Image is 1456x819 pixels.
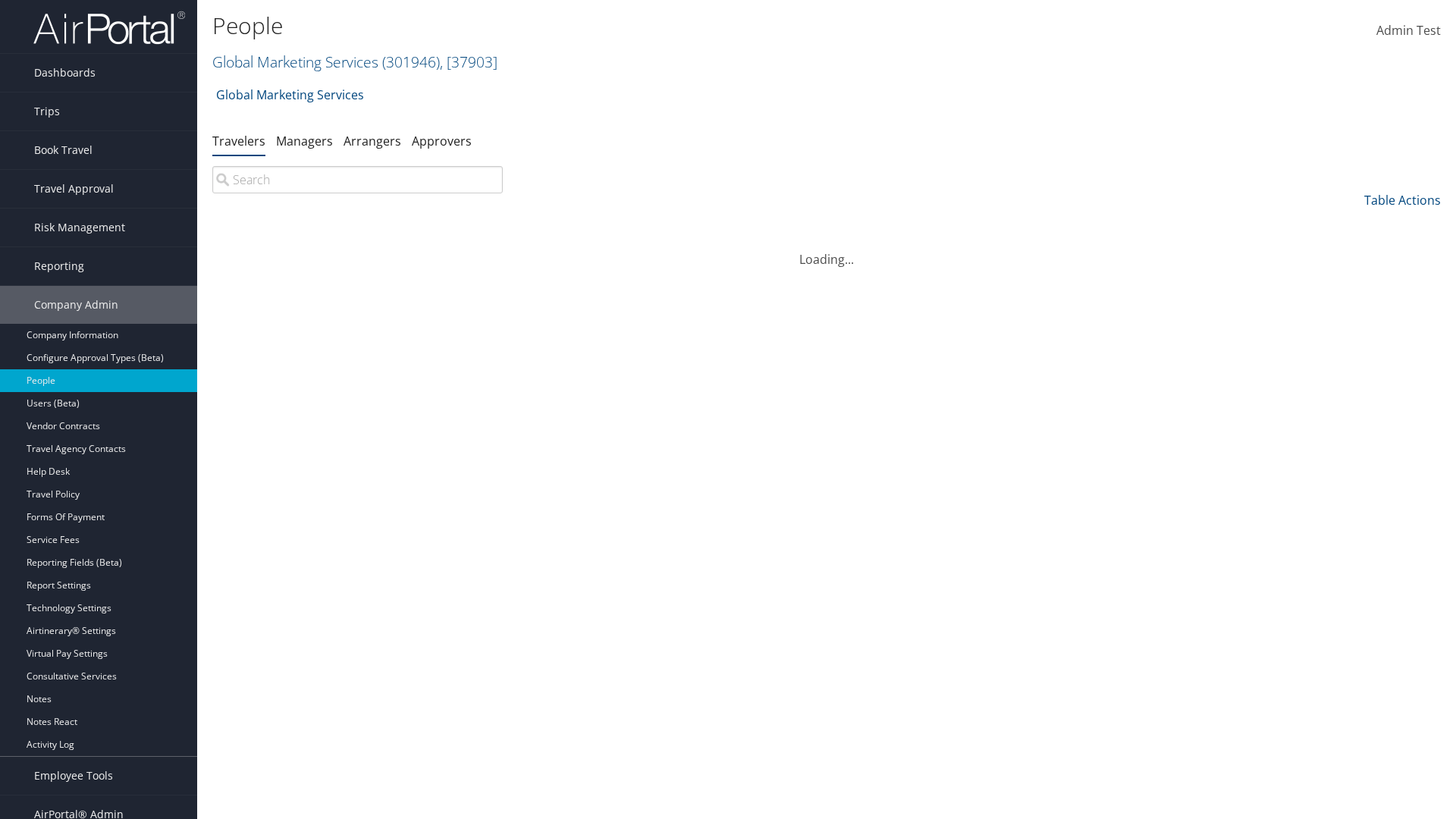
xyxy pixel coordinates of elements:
a: Global Marketing Services [216,80,364,110]
a: Arrangers [344,133,401,149]
a: Table Actions [1364,192,1441,209]
span: Company Admin [34,286,118,324]
span: ( 301946 ) [382,52,440,72]
span: Travel Approval [34,170,114,208]
span: Reporting [34,247,84,285]
a: Travelers [212,133,265,149]
a: Admin Test [1376,8,1441,55]
span: Book Travel [34,131,93,169]
h1: People [212,10,1031,42]
span: Dashboards [34,54,96,92]
span: Risk Management [34,209,125,246]
span: Trips [34,93,60,130]
div: Loading... [212,232,1441,268]
a: Approvers [412,133,472,149]
span: Employee Tools [34,757,113,795]
img: airportal-logo.png [33,10,185,45]
span: Admin Test [1376,22,1441,39]
a: Global Marketing Services [212,52,497,72]
span: , [ 37903 ] [440,52,497,72]
a: Managers [276,133,333,149]
input: Search [212,166,503,193]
